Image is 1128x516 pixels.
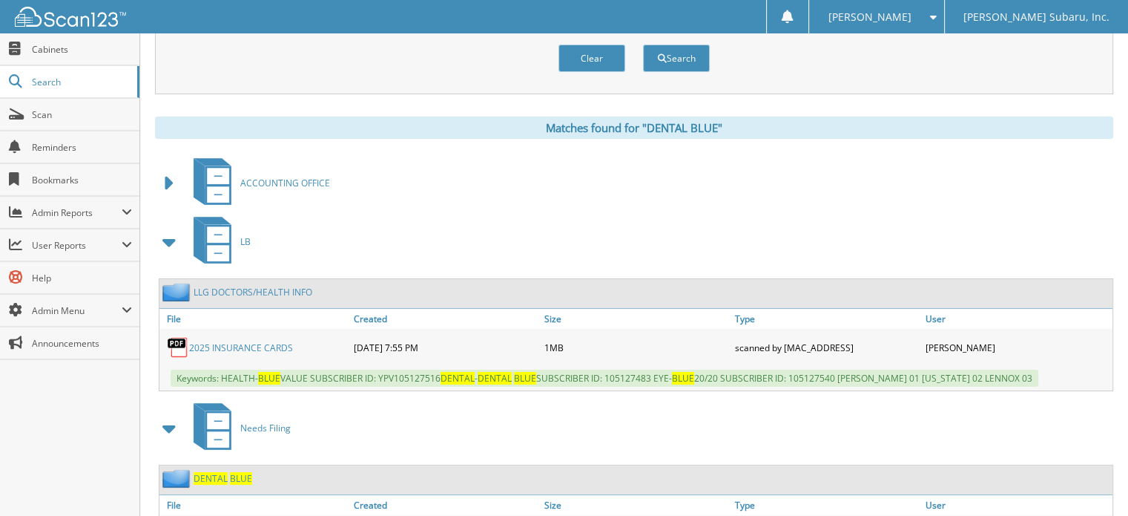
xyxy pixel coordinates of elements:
[159,309,350,329] a: File
[185,212,251,271] a: LB
[185,399,291,457] a: Needs Filing
[478,372,512,385] span: DENTAL
[155,117,1113,139] div: Matches found for "DENTAL BLUE"
[922,309,1112,329] a: User
[558,45,625,72] button: Clear
[194,286,312,298] a: LLG DOCTORS/HEALTH INFO
[350,495,541,515] a: Created
[159,495,350,515] a: File
[32,108,132,121] span: Scan
[240,422,291,434] span: Needs Filing
[240,235,251,248] span: LB
[171,370,1038,387] span: Keywords: HEALTH- VALUE SUBSCRIBER ID: YPV105127516 - SUBSCRIBER ID: 105127483 EYE- 20/20 SUBSCRI...
[32,141,132,154] span: Reminders
[1054,445,1128,516] iframe: Chat Widget
[185,154,330,212] a: ACCOUNTING OFFICE
[731,333,922,362] div: scanned by [MAC_ADDRESS]
[194,472,252,485] a: DENTAL BLUE
[15,7,126,27] img: scan123-logo-white.svg
[922,495,1112,515] a: User
[32,337,132,350] span: Announcements
[32,174,132,186] span: Bookmarks
[643,45,710,72] button: Search
[514,372,536,385] span: BLUE
[258,372,280,385] span: BLUE
[32,43,132,56] span: Cabinets
[350,333,541,362] div: [DATE] 7:55 PM
[350,309,541,329] a: Created
[922,333,1112,362] div: [PERSON_NAME]
[189,342,293,354] a: 2025 INSURANCE CARDS
[32,76,130,88] span: Search
[32,206,122,219] span: Admin Reports
[541,309,731,329] a: Size
[963,13,1109,22] span: [PERSON_NAME] Subaru, Inc.
[828,13,911,22] span: [PERSON_NAME]
[441,372,475,385] span: DENTAL
[541,495,731,515] a: Size
[240,177,330,189] span: ACCOUNTING OFFICE
[731,495,922,515] a: Type
[230,472,252,485] span: BLUE
[541,333,731,362] div: 1MB
[32,239,122,252] span: User Reports
[32,304,122,317] span: Admin Menu
[194,472,228,485] span: DENTAL
[162,469,194,488] img: folder2.png
[672,372,694,385] span: BLUE
[167,336,189,359] img: PDF.png
[32,272,132,284] span: Help
[162,283,194,301] img: folder2.png
[731,309,922,329] a: Type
